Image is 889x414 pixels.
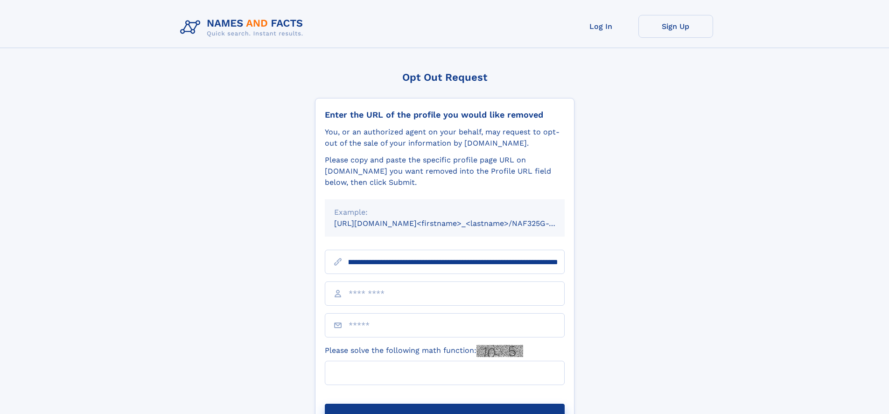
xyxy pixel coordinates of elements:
[176,15,311,40] img: Logo Names and Facts
[564,15,638,38] a: Log In
[325,110,565,120] div: Enter the URL of the profile you would like removed
[325,154,565,188] div: Please copy and paste the specific profile page URL on [DOMAIN_NAME] you want removed into the Pr...
[334,207,555,218] div: Example:
[315,71,574,83] div: Opt Out Request
[638,15,713,38] a: Sign Up
[325,126,565,149] div: You, or an authorized agent on your behalf, may request to opt-out of the sale of your informatio...
[334,219,582,228] small: [URL][DOMAIN_NAME]<firstname>_<lastname>/NAF325G-xxxxxxxx
[325,345,523,357] label: Please solve the following math function:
